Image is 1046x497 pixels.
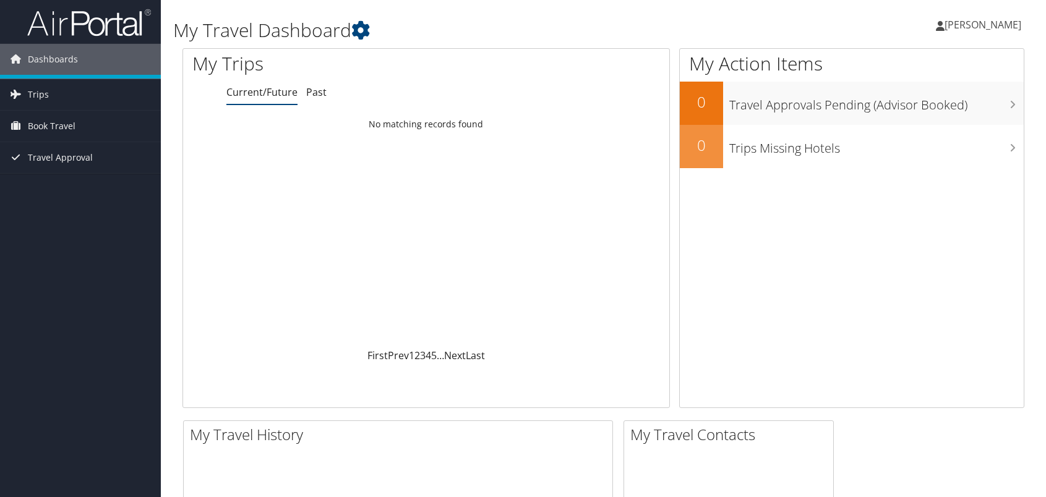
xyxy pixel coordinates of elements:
img: airportal-logo.png [27,8,151,37]
span: Book Travel [28,111,75,142]
h1: My Action Items [680,51,1024,77]
a: Prev [388,349,409,362]
h1: My Trips [192,51,457,77]
h1: My Travel Dashboard [173,17,747,43]
span: … [437,349,444,362]
a: 0Trips Missing Hotels [680,125,1024,168]
span: Trips [28,79,49,110]
a: 2 [414,349,420,362]
a: First [367,349,388,362]
a: Next [444,349,466,362]
span: Travel Approval [28,142,93,173]
a: [PERSON_NAME] [936,6,1034,43]
h3: Travel Approvals Pending (Advisor Booked) [729,90,1024,114]
h2: My Travel History [190,424,612,445]
h2: 0 [680,135,723,156]
h2: 0 [680,91,723,113]
a: 3 [420,349,426,362]
a: Past [306,85,327,99]
a: 1 [409,349,414,362]
a: 4 [426,349,431,362]
a: 0Travel Approvals Pending (Advisor Booked) [680,82,1024,125]
h2: My Travel Contacts [630,424,833,445]
td: No matching records found [183,113,669,135]
a: Last [466,349,485,362]
a: Current/Future [226,85,298,99]
span: Dashboards [28,44,78,75]
span: [PERSON_NAME] [945,18,1021,32]
h3: Trips Missing Hotels [729,134,1024,157]
a: 5 [431,349,437,362]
